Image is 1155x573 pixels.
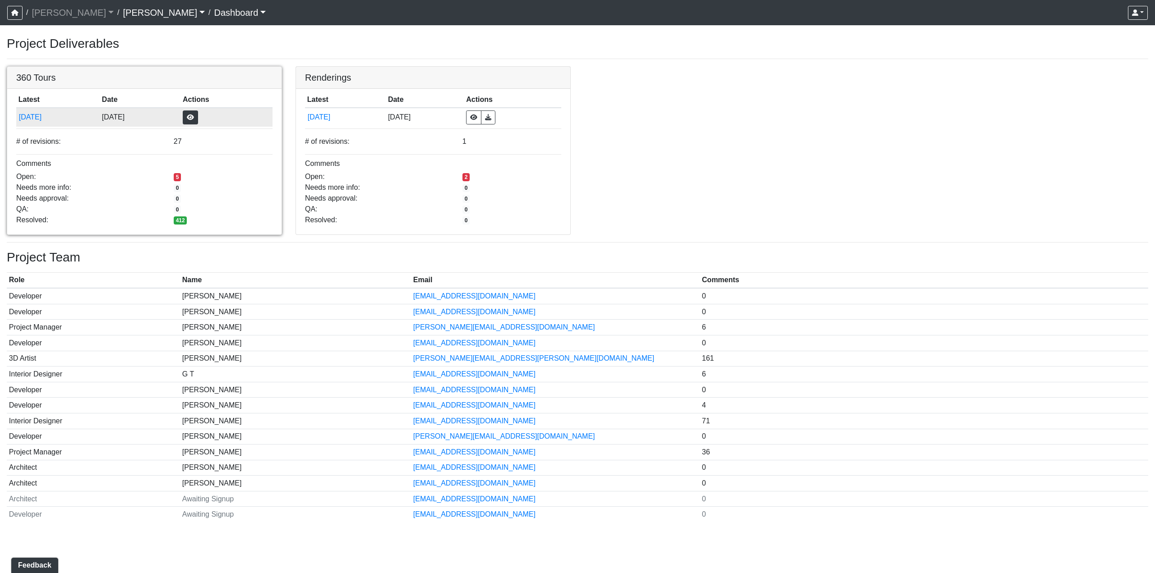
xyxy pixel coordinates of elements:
a: [EMAIL_ADDRESS][DOMAIN_NAME] [413,292,536,300]
td: Developer [7,429,180,445]
td: Developer [7,335,180,351]
td: Project Manager [7,320,180,335]
td: Developer [7,507,180,522]
td: 6 [700,367,1148,382]
h3: Project Deliverables [7,36,1148,51]
a: [EMAIL_ADDRESS][DOMAIN_NAME] [413,339,536,347]
td: 3D Artist [7,351,180,367]
a: [EMAIL_ADDRESS][DOMAIN_NAME] [413,308,536,316]
td: 161 [700,351,1148,367]
td: Awaiting Signup [180,507,411,522]
a: [EMAIL_ADDRESS][DOMAIN_NAME] [413,370,536,378]
a: [EMAIL_ADDRESS][DOMAIN_NAME] [413,463,536,471]
a: [PERSON_NAME][EMAIL_ADDRESS][DOMAIN_NAME] [413,323,595,331]
td: 0 [700,304,1148,320]
td: Developer [7,288,180,304]
button: [DATE] [307,111,384,123]
td: [PERSON_NAME] [180,288,411,304]
td: G T [180,367,411,382]
td: 0 [700,460,1148,476]
a: [PERSON_NAME] [32,4,114,22]
th: Role [7,273,180,289]
button: [DATE] [18,111,97,123]
td: 0 [700,288,1148,304]
td: Architect [7,491,180,507]
th: Email [411,273,700,289]
iframe: Ybug feedback widget [7,555,60,573]
td: Interior Designer [7,413,180,429]
td: Developer [7,398,180,413]
a: [EMAIL_ADDRESS][DOMAIN_NAME] [413,448,536,456]
a: [EMAIL_ADDRESS][DOMAIN_NAME] [413,417,536,425]
td: 0 [700,507,1148,522]
th: Name [180,273,411,289]
td: Architect [7,460,180,476]
h3: Project Team [7,250,1148,265]
a: [EMAIL_ADDRESS][DOMAIN_NAME] [413,386,536,394]
a: [EMAIL_ADDRESS][DOMAIN_NAME] [413,510,536,518]
a: [EMAIL_ADDRESS][DOMAIN_NAME] [413,479,536,487]
td: 4 [700,398,1148,413]
td: 71 [700,413,1148,429]
a: [EMAIL_ADDRESS][DOMAIN_NAME] [413,495,536,503]
td: Developer [7,304,180,320]
td: [PERSON_NAME] [180,445,411,460]
a: [PERSON_NAME] [123,4,205,22]
td: 6AmoKyyxyksgHJXnq2TEXv [16,108,100,127]
td: [PERSON_NAME] [180,304,411,320]
td: 0 [700,476,1148,491]
td: 0 [700,335,1148,351]
td: [PERSON_NAME] [180,382,411,398]
td: bc4R2khgC9ZdMcTvLrN78E [305,108,386,127]
span: / [23,4,32,22]
td: Project Manager [7,445,180,460]
td: [PERSON_NAME] [180,429,411,445]
td: Awaiting Signup [180,491,411,507]
td: Developer [7,382,180,398]
td: 36 [700,445,1148,460]
td: 0 [700,429,1148,445]
td: [PERSON_NAME] [180,460,411,476]
td: 0 [700,491,1148,507]
a: [PERSON_NAME][EMAIL_ADDRESS][DOMAIN_NAME] [413,432,595,440]
a: [PERSON_NAME][EMAIL_ADDRESS][PERSON_NAME][DOMAIN_NAME] [413,354,654,362]
td: [PERSON_NAME] [180,398,411,413]
td: 6 [700,320,1148,335]
a: [EMAIL_ADDRESS][DOMAIN_NAME] [413,401,536,409]
span: / [205,4,214,22]
td: [PERSON_NAME] [180,413,411,429]
td: [PERSON_NAME] [180,335,411,351]
td: Interior Designer [7,367,180,382]
span: / [114,4,123,22]
td: [PERSON_NAME] [180,476,411,491]
td: [PERSON_NAME] [180,351,411,367]
a: Dashboard [214,4,266,22]
td: [PERSON_NAME] [180,320,411,335]
th: Comments [700,273,1148,289]
td: Architect [7,476,180,491]
td: 0 [700,382,1148,398]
